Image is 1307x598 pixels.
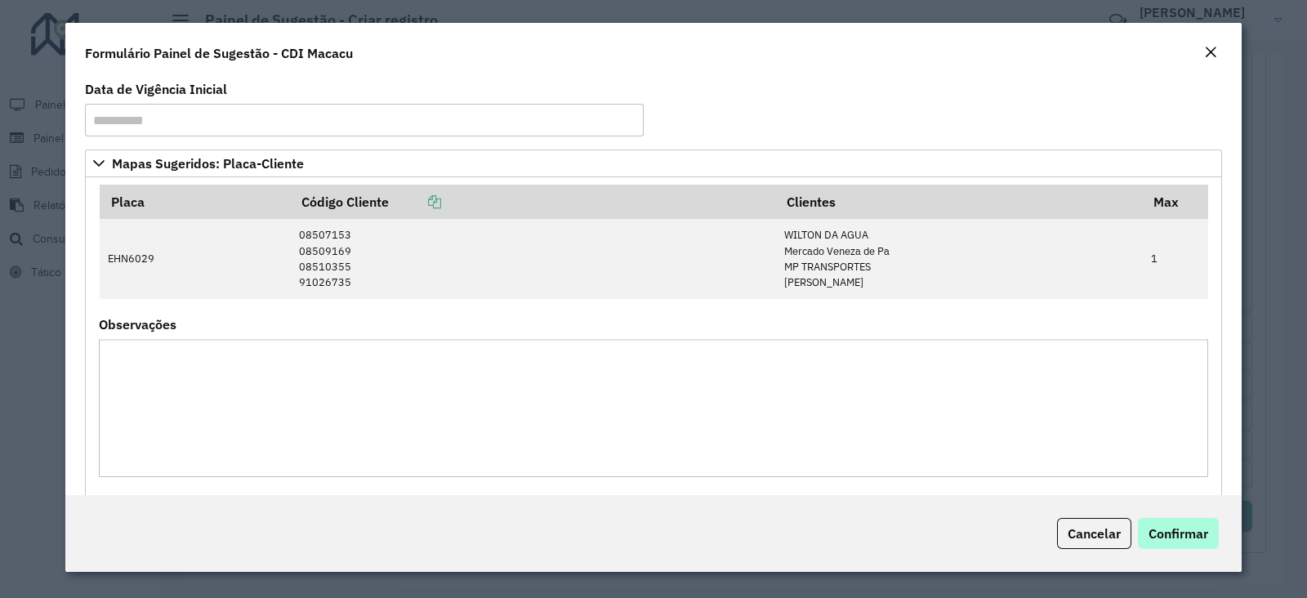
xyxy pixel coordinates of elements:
[1138,518,1219,549] button: Confirmar
[112,157,304,170] span: Mapas Sugeridos: Placa-Cliente
[1199,42,1222,64] button: Close
[389,194,441,210] a: Copiar
[1143,185,1208,219] th: Max
[1149,525,1208,542] span: Confirmar
[1068,525,1121,542] span: Cancelar
[85,43,353,63] h4: Formulário Painel de Sugestão - CDI Macacu
[1204,46,1217,59] em: Fechar
[100,219,291,298] td: EHN6029
[290,185,775,219] th: Código Cliente
[85,79,227,99] label: Data de Vigência Inicial
[290,219,775,298] td: 08507153 08509169 08510355 91026735
[1057,518,1131,549] button: Cancelar
[775,185,1142,219] th: Clientes
[99,315,176,334] label: Observações
[775,219,1142,298] td: WILTON DA AGUA Mercado Veneza de Pa MP TRANSPORTES [PERSON_NAME]
[85,177,1222,498] div: Mapas Sugeridos: Placa-Cliente
[100,185,291,219] th: Placa
[1143,219,1208,298] td: 1
[85,149,1222,177] a: Mapas Sugeridos: Placa-Cliente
